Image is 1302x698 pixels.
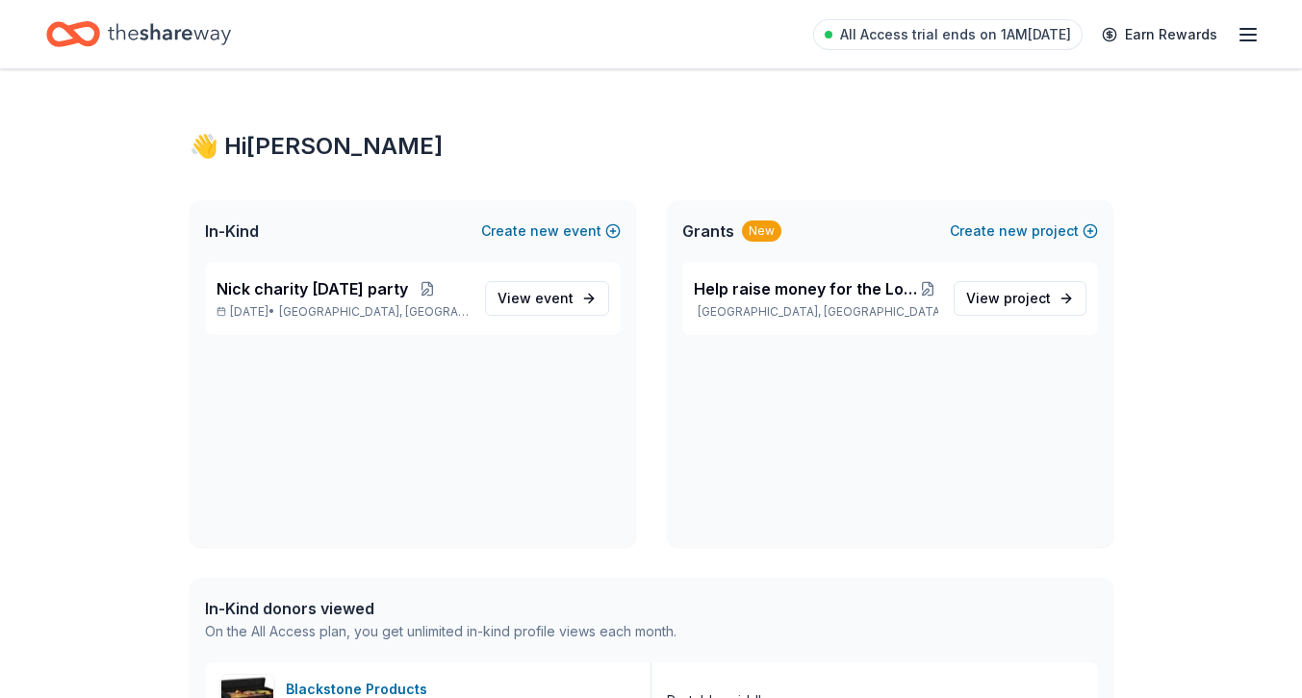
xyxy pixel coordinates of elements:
button: Createnewevent [481,220,621,243]
span: event [535,290,574,306]
a: Home [46,12,231,57]
span: View [966,287,1051,310]
span: [GEOGRAPHIC_DATA], [GEOGRAPHIC_DATA] [279,304,469,320]
span: View [498,287,574,310]
span: Nick charity [DATE] party [217,277,408,300]
span: new [999,220,1028,243]
div: New [742,220,781,242]
div: 👋 Hi [PERSON_NAME] [190,131,1113,162]
p: [GEOGRAPHIC_DATA], [GEOGRAPHIC_DATA] [694,304,938,320]
span: new [530,220,559,243]
span: In-Kind [205,220,259,243]
div: In-Kind donors viewed [205,597,677,620]
span: Help raise money for the Louisville metro animal services [694,277,918,300]
span: Grants [682,220,734,243]
a: Earn Rewards [1090,17,1229,52]
a: View event [485,281,609,316]
span: All Access trial ends on 1AM[DATE] [840,23,1071,46]
button: Createnewproject [950,220,1098,243]
a: All Access trial ends on 1AM[DATE] [813,19,1083,50]
div: On the All Access plan, you get unlimited in-kind profile views each month. [205,620,677,643]
span: project [1004,290,1051,306]
p: [DATE] • [217,304,470,320]
a: View project [954,281,1086,316]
